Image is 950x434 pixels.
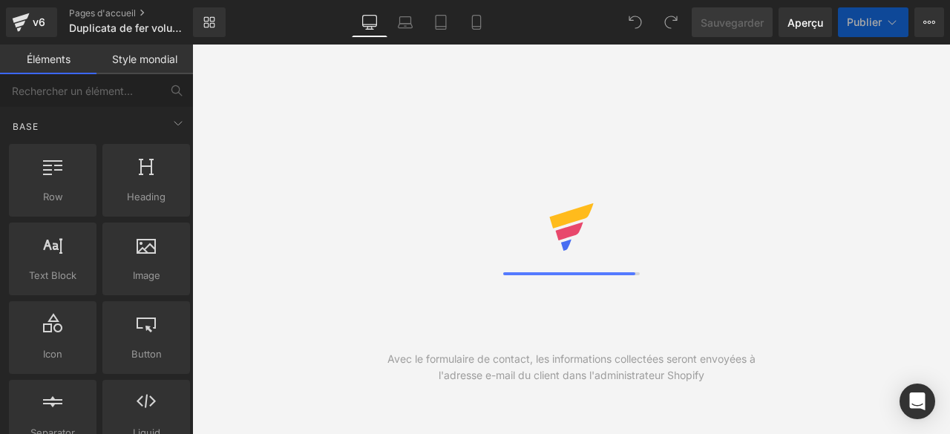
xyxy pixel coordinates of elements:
[13,189,92,205] span: Row
[838,7,908,37] button: Publier
[193,7,226,37] a: Nouvelle bibliothèque
[27,53,71,65] font: Éléments
[787,16,823,29] font: Aperçu
[30,13,48,32] div: v6
[900,384,935,419] div: Open Intercom Messenger
[69,7,217,19] a: Pages d'accueil
[107,189,186,205] span: Heading
[352,7,387,37] a: Bureau
[423,7,459,37] a: Comprimé
[914,7,944,37] button: Plus
[847,16,882,28] font: Publier
[6,7,57,37] a: v6
[69,7,136,19] font: Pages d'accueil
[112,53,177,65] font: Style mondial
[387,7,423,37] a: Ordinateur portable
[11,119,40,134] span: Base
[69,22,206,34] font: Duplicata de fer volumisant
[779,7,832,37] a: Aperçu
[13,268,92,283] span: Text Block
[701,16,764,29] font: Sauvegarder
[459,7,494,37] a: Mobile
[387,352,756,381] font: Avec le formulaire de contact, les informations collectées seront envoyées à l'adresse e-mail du ...
[13,346,92,362] span: Icon
[656,7,686,37] button: Refaire
[620,7,650,37] button: Défaire
[107,268,186,283] span: Image
[107,346,186,362] span: Button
